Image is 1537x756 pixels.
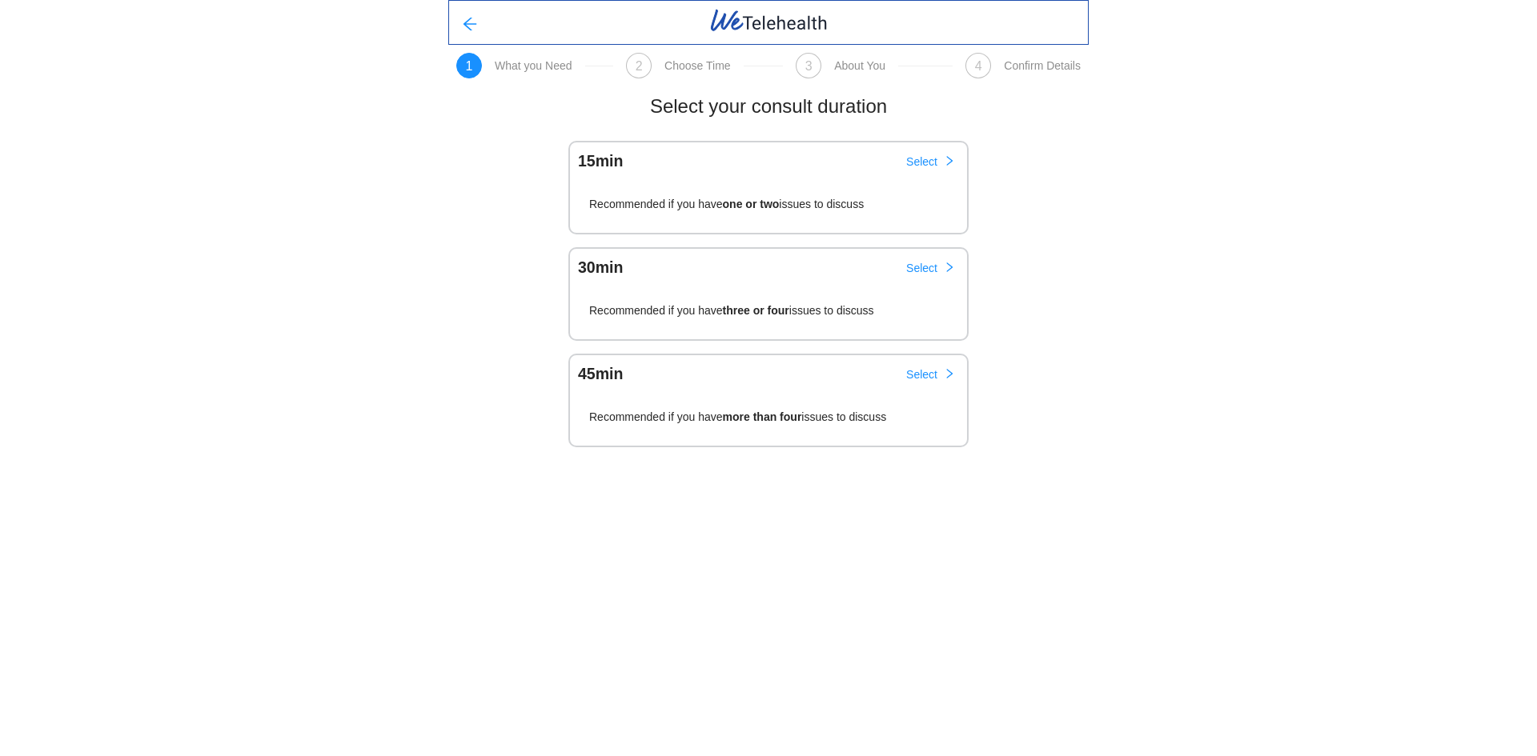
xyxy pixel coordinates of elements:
span: Recommended if you have issues to discuss [589,198,864,217]
span: Select [906,259,937,277]
span: right [944,368,955,381]
span: arrow-left [462,16,478,34]
span: 2 [636,59,643,73]
span: Recommended if you have issues to discuss [589,410,886,430]
span: 3 [805,59,813,73]
div: What you Need [495,59,572,72]
span: Select [906,366,937,383]
strong: three or four [723,304,789,317]
div: Confirm Details [1004,59,1081,72]
button: Selectright [893,362,968,387]
button: Selectright [893,149,968,174]
strong: one or two [723,198,780,210]
span: Select [906,153,937,170]
div: About You [834,59,885,72]
h2: Select your consult duration [650,91,887,122]
span: 1 [466,59,473,73]
img: WeTelehealth [708,7,829,34]
span: Recommended if you have issues to discuss [589,304,874,323]
div: 30 min [569,260,623,276]
span: right [944,155,955,168]
button: Selectright [893,255,968,281]
button: arrow-left [449,6,491,38]
div: 15 min [569,154,623,170]
div: Choose Time [664,59,730,72]
span: right [944,262,955,274]
div: 45 min [569,366,623,382]
strong: more than four [723,410,802,423]
span: 4 [975,59,982,73]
